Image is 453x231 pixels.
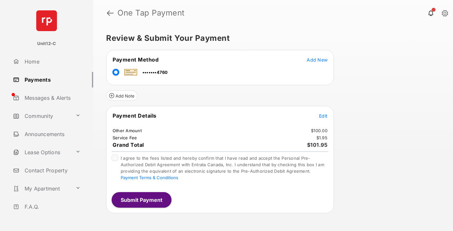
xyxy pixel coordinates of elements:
[112,135,138,141] td: Service Fee
[112,192,171,208] button: Submit Payment
[113,142,144,148] span: Grand Total
[106,90,138,101] button: Add Note
[37,40,56,47] p: Unit12-C
[10,163,93,178] a: Contact Property
[10,108,73,124] a: Community
[10,90,93,106] a: Messages & Alerts
[10,72,93,87] a: Payments
[307,57,327,63] span: Add New
[311,128,328,133] td: $100.00
[10,181,73,196] a: My Apartment
[10,144,73,160] a: Lease Options
[121,175,178,180] button: I agree to the fees listed and hereby confirm that I have read and accept the Personal Pre-Author...
[307,142,328,148] span: $101.95
[319,113,327,119] span: Edit
[121,156,324,180] span: I agree to the fees listed and hereby confirm that I have read and accept the Personal Pre-Author...
[316,135,328,141] td: $1.95
[319,112,327,119] button: Edit
[106,34,435,42] h5: Review & Submit Your Payment
[142,70,168,75] span: •••••••4760
[113,56,159,63] span: Payment Method
[113,112,157,119] span: Payment Details
[117,9,185,17] strong: One Tap Payment
[112,128,142,133] td: Other Amount
[10,126,93,142] a: Announcements
[36,10,57,31] img: svg+xml;base64,PHN2ZyB4bWxucz0iaHR0cDovL3d3dy53My5vcmcvMjAwMC9zdmciIHdpZHRoPSI2NCIgaGVpZ2h0PSI2NC...
[10,54,93,69] a: Home
[307,56,327,63] button: Add New
[10,199,93,214] a: F.A.Q.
